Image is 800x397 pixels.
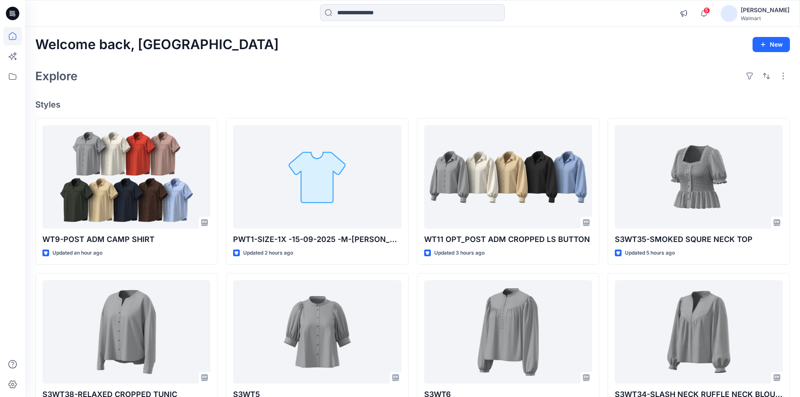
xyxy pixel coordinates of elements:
[42,234,210,245] p: WT9-POST ADM CAMP SHIRT
[42,280,210,384] a: S3WT38-RELAXED CROPPED TUNIC
[424,280,592,384] a: S3WT6
[625,249,675,258] p: Updated 5 hours ago
[434,249,485,258] p: Updated 3 hours ago
[753,37,790,52] button: New
[35,37,279,53] h2: Welcome back, [GEOGRAPHIC_DATA]
[615,280,783,384] a: S3WT34-SLASH NECK RUFFLE NECK BLOUSE
[721,5,737,22] img: avatar
[52,249,102,258] p: Updated an hour ago
[703,7,710,14] span: 5
[42,125,210,229] a: WT9-POST ADM CAMP SHIRT
[233,125,401,229] a: PWT1-SIZE-1X -15-09-2025 -M-SADDAM
[233,234,401,245] p: PWT1-SIZE-1X -15-09-2025 -M-[PERSON_NAME]
[35,100,790,110] h4: Styles
[615,125,783,229] a: S3WT35-SMOKED SQURE NECK TOP
[243,249,293,258] p: Updated 2 hours ago
[615,234,783,245] p: S3WT35-SMOKED SQURE NECK TOP
[424,234,592,245] p: WT11 OPT_POST ADM CROPPED LS BUTTON
[35,69,78,83] h2: Explore
[741,5,790,15] div: [PERSON_NAME]
[741,15,790,21] div: Walmart
[233,280,401,384] a: S3WT5
[424,125,592,229] a: WT11 OPT_POST ADM CROPPED LS BUTTON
